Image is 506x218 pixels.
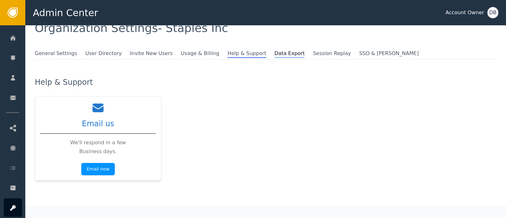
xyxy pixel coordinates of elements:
[70,139,126,146] p: We'll respond in a few
[35,50,77,57] span: General Settings
[359,50,419,57] span: SSO & [PERSON_NAME]
[35,22,228,34] span: Organization Settings - Staples Inc
[313,50,351,57] span: Session Replay
[70,148,126,155] p: Business days.
[82,118,114,129] h3: Email us
[130,50,173,57] span: Invite New Users
[227,50,266,58] span: Help & Support
[446,9,484,16] div: Account Owner
[181,50,219,57] span: Usage & Billing
[81,163,115,175] button: Email now
[35,78,497,86] div: Help & Support
[275,50,305,58] span: Data Export
[487,7,498,18] button: DB
[33,6,98,20] span: Admin Center
[85,50,122,57] span: User Directory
